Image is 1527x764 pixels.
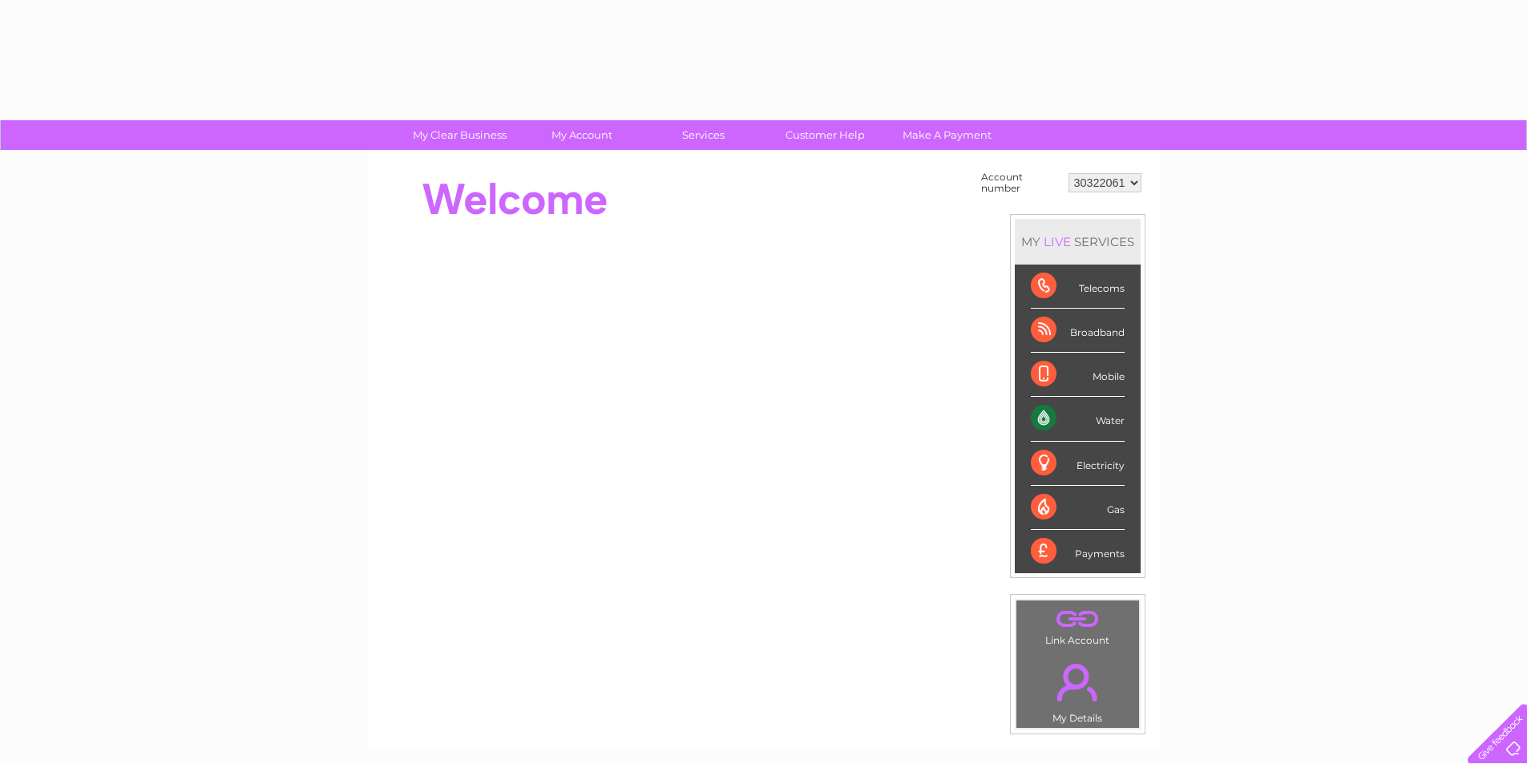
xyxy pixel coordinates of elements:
a: My Clear Business [394,120,526,150]
a: Make A Payment [881,120,1013,150]
a: My Account [515,120,648,150]
div: Payments [1031,530,1125,573]
td: My Details [1016,650,1140,729]
div: Gas [1031,486,1125,530]
td: Link Account [1016,600,1140,650]
a: Services [637,120,770,150]
div: LIVE [1040,234,1074,249]
div: Telecoms [1031,265,1125,309]
td: Account number [977,168,1064,198]
div: Broadband [1031,309,1125,353]
div: Electricity [1031,442,1125,486]
a: Customer Help [759,120,891,150]
div: MY SERVICES [1015,219,1141,265]
a: . [1020,604,1135,633]
div: Water [1031,397,1125,441]
div: Mobile [1031,353,1125,397]
a: . [1020,654,1135,710]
